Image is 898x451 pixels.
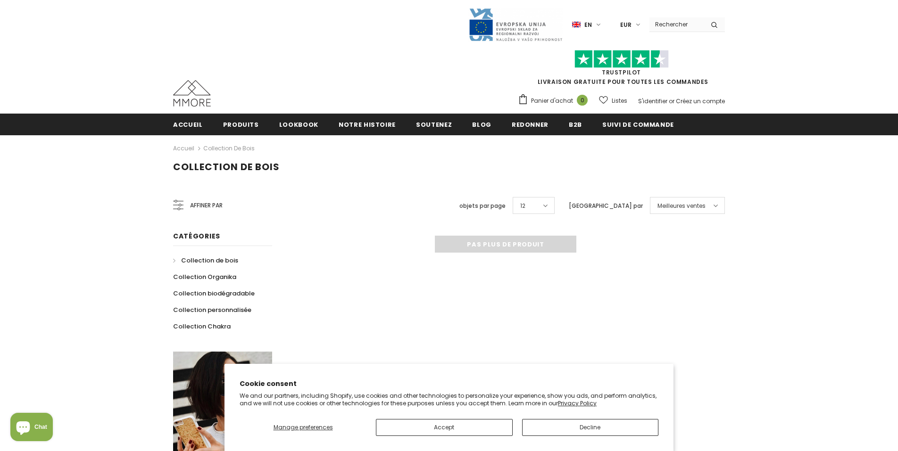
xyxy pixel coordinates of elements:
[173,160,280,173] span: Collection de bois
[531,96,573,106] span: Panier d'achat
[274,423,333,431] span: Manage preferences
[602,68,641,76] a: TrustPilot
[279,120,318,129] span: Lookbook
[602,114,674,135] a: Suivi de commande
[558,399,597,407] a: Privacy Policy
[173,120,203,129] span: Accueil
[669,97,674,105] span: or
[173,143,194,154] a: Accueil
[240,392,658,407] p: We and our partners, including Shopify, use cookies and other technologies to personalize your ex...
[649,17,704,31] input: Search Site
[574,50,669,68] img: Faites confiance aux étoiles pilotes
[657,201,706,211] span: Meilleures ventes
[569,114,582,135] a: B2B
[676,97,725,105] a: Créez un compte
[518,54,725,86] span: LIVRAISON GRATUITE POUR TOUTES LES COMMANDES
[472,114,491,135] a: Blog
[173,285,255,302] a: Collection biodégradable
[620,20,632,30] span: EUR
[279,114,318,135] a: Lookbook
[173,80,211,107] img: Cas MMORE
[240,379,658,389] h2: Cookie consent
[468,8,563,42] img: Javni Razpis
[173,289,255,298] span: Collection biodégradable
[569,201,643,211] label: [GEOGRAPHIC_DATA] par
[173,114,203,135] a: Accueil
[173,322,231,331] span: Collection Chakra
[577,95,588,106] span: 0
[512,114,549,135] a: Redonner
[584,20,592,30] span: en
[612,96,627,106] span: Listes
[522,419,659,436] button: Decline
[8,413,56,443] inbox-online-store-chat: Shopify online store chat
[602,120,674,129] span: Suivi de commande
[190,200,223,211] span: Affiner par
[223,120,259,129] span: Produits
[638,97,667,105] a: S'identifier
[472,120,491,129] span: Blog
[339,114,396,135] a: Notre histoire
[223,114,259,135] a: Produits
[173,272,236,281] span: Collection Organika
[173,318,231,335] a: Collection Chakra
[416,114,452,135] a: soutenez
[468,20,563,28] a: Javni Razpis
[572,21,581,29] img: i-lang-1.png
[518,94,592,108] a: Panier d'achat 0
[173,269,236,285] a: Collection Organika
[173,231,220,241] span: Catégories
[512,120,549,129] span: Redonner
[520,201,525,211] span: 12
[181,256,238,265] span: Collection de bois
[416,120,452,129] span: soutenez
[173,302,251,318] a: Collection personnalisée
[459,201,506,211] label: objets par page
[339,120,396,129] span: Notre histoire
[569,120,582,129] span: B2B
[173,305,251,314] span: Collection personnalisée
[376,419,513,436] button: Accept
[240,419,366,436] button: Manage preferences
[599,92,627,109] a: Listes
[173,252,238,269] a: Collection de bois
[203,144,255,152] a: Collection de bois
